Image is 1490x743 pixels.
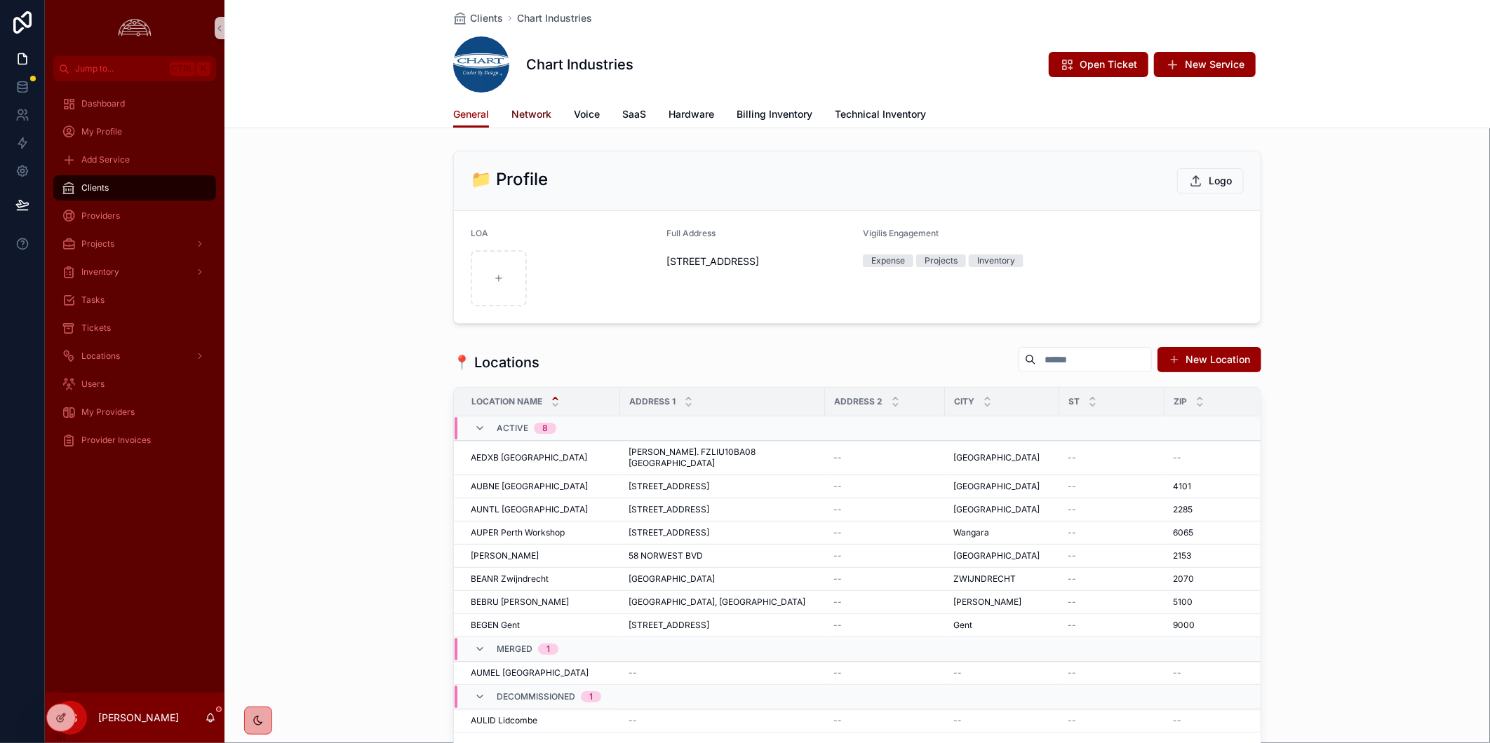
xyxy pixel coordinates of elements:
[863,228,939,238] span: Vigilis Engagement
[1157,347,1261,372] button: New Location
[471,715,537,726] span: AULID Lidcombe
[81,98,125,109] span: Dashboard
[1068,715,1076,726] span: --
[629,573,715,585] span: [GEOGRAPHIC_DATA]
[1173,597,1193,608] span: 5100
[833,527,842,538] span: --
[835,107,926,121] span: Technical Inventory
[953,481,1040,492] span: [GEOGRAPHIC_DATA]
[497,643,532,655] span: Merged
[471,527,565,538] span: AUPER Perth Workshop
[53,175,216,200] a: Clients
[629,550,703,561] span: 58 NORWEST BVD
[81,126,122,137] span: My Profile
[53,259,216,285] a: Inventory
[953,667,962,679] span: --
[953,452,1040,463] span: [GEOGRAPHIC_DATA]
[1173,527,1193,538] span: 6065
[471,504,588,515] span: AUNTL [GEOGRAPHIC_DATA]
[629,597,805,608] span: [GEOGRAPHIC_DATA], [GEOGRAPHIC_DATA]
[53,203,216,229] a: Providers
[953,550,1040,561] span: [GEOGRAPHIC_DATA]
[629,527,709,538] span: [STREET_ADDRESS]
[925,254,958,267] div: Projects
[833,452,842,463] span: --
[471,667,589,679] span: AUMEL [GEOGRAPHIC_DATA]
[953,715,962,726] span: --
[53,56,216,81] button: Jump to...CtrlK
[1068,667,1076,679] span: --
[833,620,842,631] span: --
[629,481,709,492] span: [STREET_ADDRESS]
[1068,396,1080,407] span: ST
[453,11,503,25] a: Clients
[953,527,989,538] span: Wangara
[1173,667,1181,679] span: --
[526,55,633,74] h1: Chart Industries
[1173,715,1181,726] span: --
[574,102,600,130] a: Voice
[833,481,842,492] span: --
[81,435,151,446] span: Provider Invoices
[471,452,587,463] span: AEDXB [GEOGRAPHIC_DATA]
[953,504,1040,515] span: [GEOGRAPHIC_DATA]
[1173,620,1195,631] span: 9000
[1068,550,1076,561] span: --
[53,315,216,341] a: Tickets
[629,620,709,631] span: [STREET_ADDRESS]
[81,266,119,278] span: Inventory
[737,107,812,121] span: Billing Inventory
[1177,168,1244,193] button: Logo
[453,102,489,128] a: General
[81,407,135,418] span: My Providers
[629,447,817,469] span: [PERSON_NAME]. FZLIU10BA08 [GEOGRAPHIC_DATA]
[1068,527,1076,538] span: --
[511,107,551,121] span: Network
[471,481,588,492] span: AUBNE [GEOGRAPHIC_DATA]
[669,107,714,121] span: Hardware
[954,396,974,407] span: City
[98,711,179,725] p: [PERSON_NAME]
[667,228,716,238] span: Full Address
[1068,620,1076,631] span: --
[622,102,646,130] a: SaaS
[81,154,130,165] span: Add Service
[1068,481,1076,492] span: --
[622,107,646,121] span: SaaS
[833,573,842,585] span: --
[833,597,842,608] span: --
[53,287,216,313] a: Tasks
[517,11,592,25] a: Chart Industries
[471,168,548,191] h2: 📁 Profile
[1173,573,1194,585] span: 2070
[497,691,575,702] span: Decommissioned
[542,423,548,434] div: 8
[629,396,676,407] span: Address 1
[833,667,842,679] span: --
[511,102,551,130] a: Network
[471,228,488,238] span: LOA
[871,254,905,267] div: Expense
[81,379,105,390] span: Users
[53,91,216,116] a: Dashboard
[453,107,489,121] span: General
[45,81,224,471] div: scrollable content
[953,597,1021,608] span: [PERSON_NAME]
[497,423,528,434] span: Active
[53,147,216,172] a: Add Service
[977,254,1015,267] div: Inventory
[629,504,709,515] span: [STREET_ADDRESS]
[1174,396,1187,407] span: Zip
[589,691,593,702] div: 1
[471,396,542,407] span: Location Name
[81,294,105,306] span: Tasks
[53,428,216,453] a: Provider Invoices
[114,17,155,39] img: App logo
[471,597,569,608] span: BEBRU [PERSON_NAME]
[471,620,520,631] span: BEGEN Gent
[81,210,120,221] span: Providers
[81,350,120,362] span: Locations
[53,231,216,257] a: Projects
